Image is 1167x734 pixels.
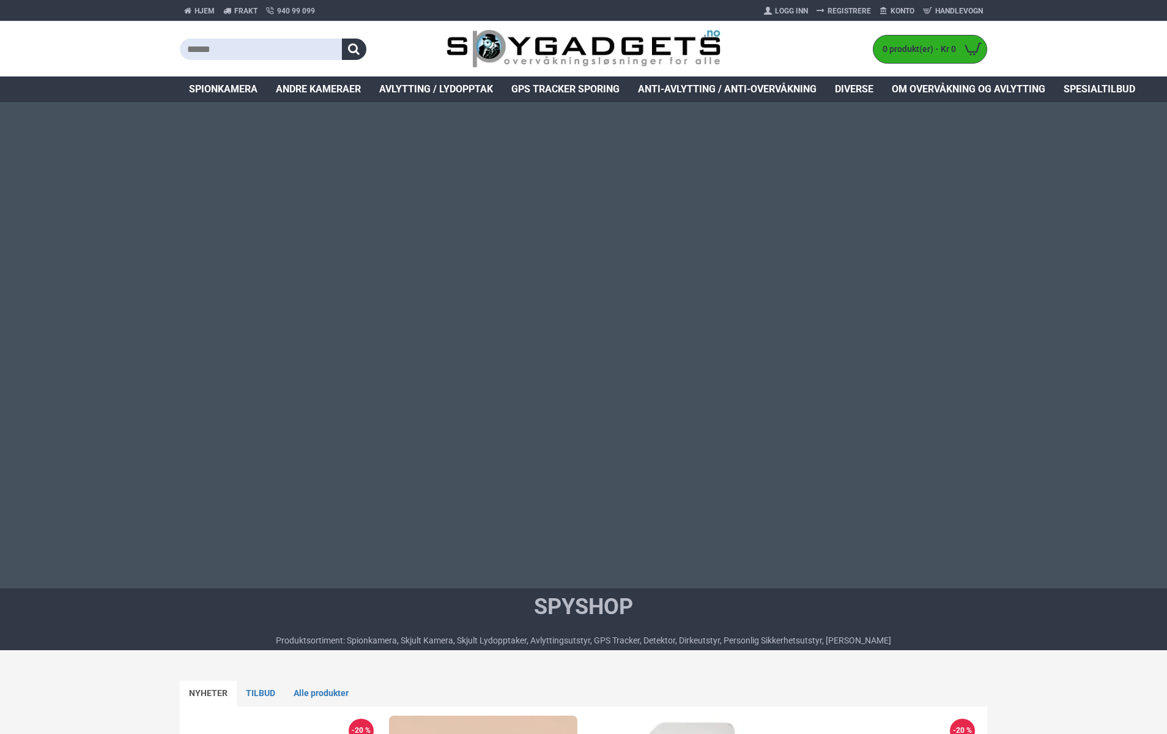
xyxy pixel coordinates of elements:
a: Handlevogn [919,1,987,21]
span: Hjem [194,6,215,17]
a: Anti-avlytting / Anti-overvåkning [629,76,826,102]
span: Registrere [828,6,871,17]
span: Anti-avlytting / Anti-overvåkning [638,82,817,97]
a: Logg Inn [760,1,812,21]
span: 0 produkt(er) - Kr 0 [873,43,959,56]
span: Frakt [234,6,257,17]
a: Konto [875,1,919,21]
a: NYHETER [180,681,237,706]
a: Andre kameraer [267,76,370,102]
img: SpyGadgets.no [446,29,721,69]
span: Konto [891,6,914,17]
a: Avlytting / Lydopptak [370,76,502,102]
span: Om overvåkning og avlytting [892,82,1045,97]
h1: SpyShop [276,591,891,622]
span: Logg Inn [775,6,808,17]
a: Alle produkter [284,681,358,706]
a: TILBUD [237,681,284,706]
div: Produktsortiment: Spionkamera, Skjult Kamera, Skjult Lydopptaker, Avlyttingsutstyr, GPS Tracker, ... [276,634,891,647]
span: GPS Tracker Sporing [511,82,620,97]
span: 940 99 099 [277,6,315,17]
a: Om overvåkning og avlytting [883,76,1054,102]
span: Spionkamera [189,82,257,97]
span: Andre kameraer [276,82,361,97]
a: GPS Tracker Sporing [502,76,629,102]
span: Avlytting / Lydopptak [379,82,493,97]
a: Diverse [826,76,883,102]
a: Spionkamera [180,76,267,102]
span: Diverse [835,82,873,97]
span: Spesialtilbud [1064,82,1135,97]
a: Spesialtilbud [1054,76,1144,102]
span: Handlevogn [935,6,983,17]
a: 0 produkt(er) - Kr 0 [873,35,987,63]
a: Registrere [812,1,875,21]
